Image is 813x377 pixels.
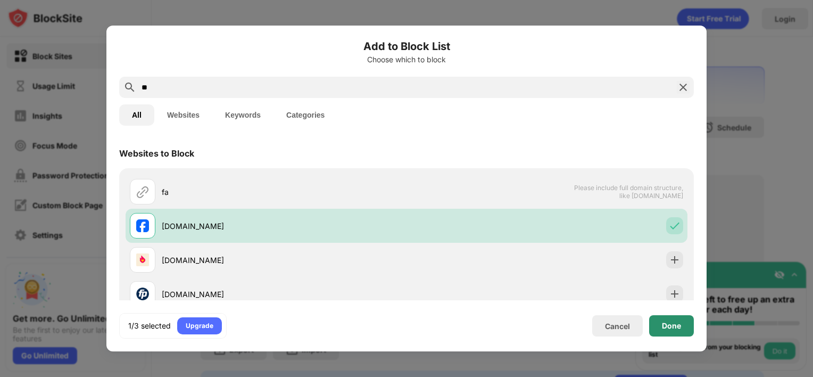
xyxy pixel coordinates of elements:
img: url.svg [136,185,149,198]
div: Cancel [605,322,630,331]
img: favicons [136,288,149,300]
div: [DOMAIN_NAME] [162,289,407,300]
div: Upgrade [186,321,213,331]
div: [DOMAIN_NAME] [162,255,407,266]
div: fa [162,186,407,198]
div: Done [662,322,681,330]
button: Categories [273,104,337,126]
img: search-close [677,81,690,94]
img: favicons [136,253,149,266]
h6: Add to Block List [119,38,694,54]
div: 1/3 selected [128,321,171,331]
div: Websites to Block [119,148,194,159]
div: Choose which to block [119,55,694,64]
span: Please include full domain structure, like [DOMAIN_NAME] [574,184,683,200]
img: search.svg [123,81,136,94]
button: Keywords [212,104,273,126]
img: favicons [136,219,149,232]
button: All [119,104,154,126]
div: [DOMAIN_NAME] [162,220,407,232]
button: Websites [154,104,212,126]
